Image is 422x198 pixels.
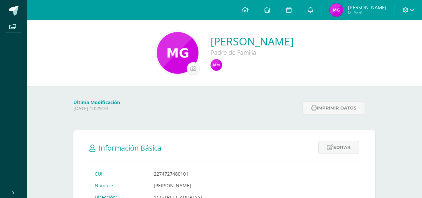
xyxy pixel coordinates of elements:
td: CUI: [89,168,148,180]
img: 2d98868704c1b4c4021374e0b7982076.png [330,3,343,17]
img: 7ee1dbebfff0524ed5f5f39684698d50.png [157,32,198,74]
span: Mi Perfil [348,10,386,16]
div: Padre de Familia [210,48,294,56]
img: ebe208c9ea6f3edb396c1ff0f7b40d44.png [210,59,222,71]
td: 2274727480101 [148,168,237,180]
a: [PERSON_NAME] [210,34,294,48]
td: [PERSON_NAME] [148,180,237,191]
span: [PERSON_NAME] [348,4,386,11]
span: Información Básica [99,143,161,153]
h4: Última Modificación [73,99,299,106]
button: Imprimir datos [303,101,365,115]
a: Editar [318,141,359,154]
p: [DATE] 10:29:33 [73,106,299,112]
td: Nombre: [89,180,148,191]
